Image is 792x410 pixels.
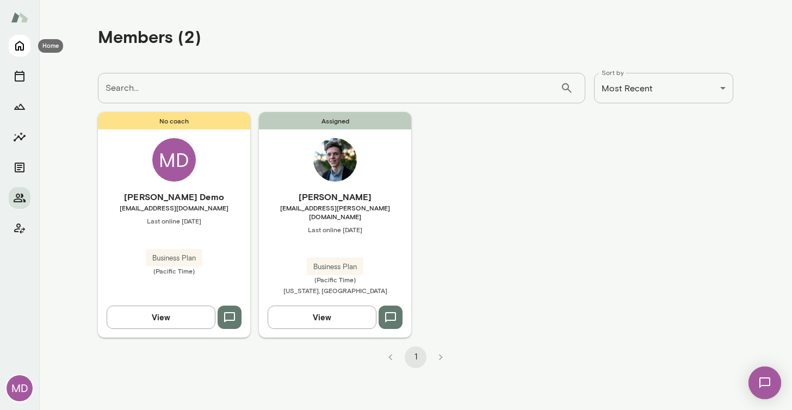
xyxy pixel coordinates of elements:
[7,375,33,401] div: MD
[98,216,250,225] span: Last online [DATE]
[38,39,63,53] div: Home
[283,287,387,294] span: [US_STATE], [GEOGRAPHIC_DATA]
[146,253,202,264] span: Business Plan
[259,190,411,203] h6: [PERSON_NAME]
[259,275,411,284] span: (Pacific Time)
[9,65,30,87] button: Sessions
[602,68,624,77] label: Sort by
[98,203,250,212] span: [EMAIL_ADDRESS][DOMAIN_NAME]
[98,112,250,129] span: No coach
[9,157,30,178] button: Documents
[98,338,733,368] div: pagination
[11,7,28,28] img: Mento
[9,126,30,148] button: Insights
[378,346,453,368] nav: pagination navigation
[9,218,30,239] button: Client app
[259,225,411,234] span: Last online [DATE]
[594,73,733,103] div: Most Recent
[152,138,196,182] div: MD
[259,203,411,221] span: [EMAIL_ADDRESS][PERSON_NAME][DOMAIN_NAME]
[98,26,201,47] h4: Members (2)
[307,262,363,272] span: Business Plan
[313,138,357,182] img: Mason Diaz
[98,266,250,275] span: (Pacific Time)
[98,190,250,203] h6: [PERSON_NAME] Demo
[405,346,426,368] button: page 1
[9,35,30,57] button: Home
[107,306,215,328] button: View
[9,96,30,117] button: Growth Plan
[259,112,411,129] span: Assigned
[268,306,376,328] button: View
[9,187,30,209] button: Members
